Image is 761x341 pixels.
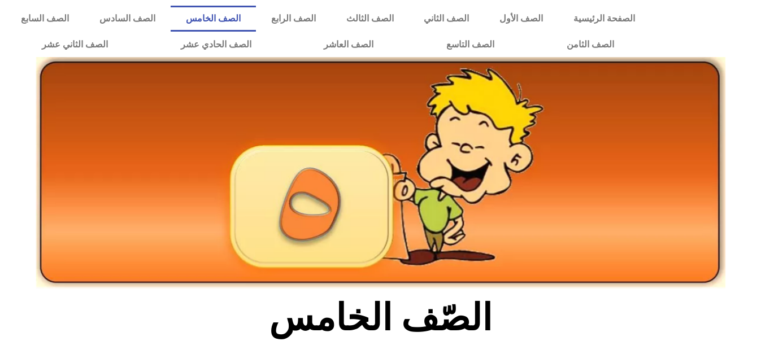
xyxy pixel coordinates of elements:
[408,6,484,32] a: الصف الثاني
[530,32,650,58] a: الصف الثامن
[484,6,558,32] a: الصف الأول
[194,296,567,340] h2: الصّف الخامس
[558,6,650,32] a: الصفحة الرئيسية
[256,6,331,32] a: الصف الرابع
[288,32,410,58] a: الصف العاشر
[331,6,409,32] a: الصف الثالث
[6,32,144,58] a: الصف الثاني عشر
[171,6,256,32] a: الصف الخامس
[84,6,171,32] a: الصف السادس
[144,32,287,58] a: الصف الحادي عشر
[410,32,530,58] a: الصف التاسع
[6,6,84,32] a: الصف السابع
